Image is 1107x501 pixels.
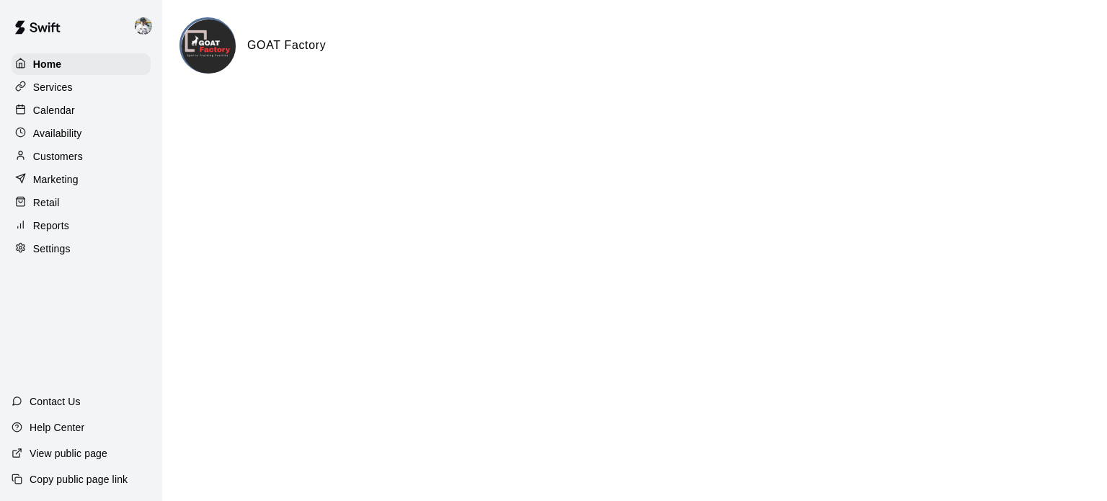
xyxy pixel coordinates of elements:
h6: GOAT Factory [247,36,326,55]
p: Reports [33,218,69,233]
p: Calendar [33,103,75,118]
a: Marketing [12,169,151,190]
a: Availability [12,123,151,144]
p: Customers [33,149,83,164]
p: Contact Us [30,394,81,409]
a: Calendar [12,99,151,121]
a: Customers [12,146,151,167]
p: Home [33,57,62,71]
p: Settings [33,241,71,256]
a: Home [12,53,151,75]
p: Services [33,80,73,94]
a: Settings [12,238,151,260]
p: View public page [30,446,107,461]
p: Availability [33,126,82,141]
a: Retail [12,192,151,213]
p: Marketing [33,172,79,187]
img: Justin Dunning [135,17,152,35]
p: Copy public page link [30,472,128,487]
p: Retail [33,195,60,210]
img: GOAT Factory logo [182,19,236,74]
a: Reports [12,215,151,236]
a: Services [12,76,151,98]
div: Justin Dunning [132,12,162,40]
p: Help Center [30,420,84,435]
